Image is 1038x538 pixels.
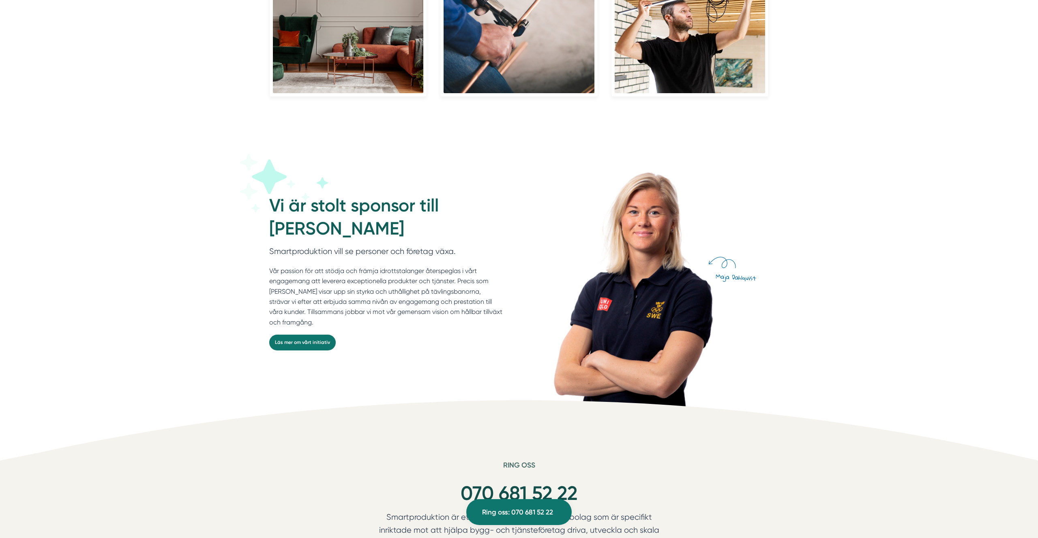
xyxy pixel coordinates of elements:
[269,194,503,245] h2: Vi är stolt sponsor till [PERSON_NAME]
[461,482,577,505] a: 070 681 52 22
[466,499,572,525] a: Ring oss: 070 681 52 22
[482,507,553,518] span: Ring oss: 070 681 52 22
[269,335,336,350] a: Läs mer om vårt initiativ
[525,162,769,408] img: Maja Dahlqvist
[363,461,675,476] h6: Ring oss
[269,266,503,327] p: Vår passion för att stödja och främja idrottstalanger återspeglas i vårt engagemang att leverera ...
[269,245,503,262] p: Smartproduktion vill se personer och företag växa.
